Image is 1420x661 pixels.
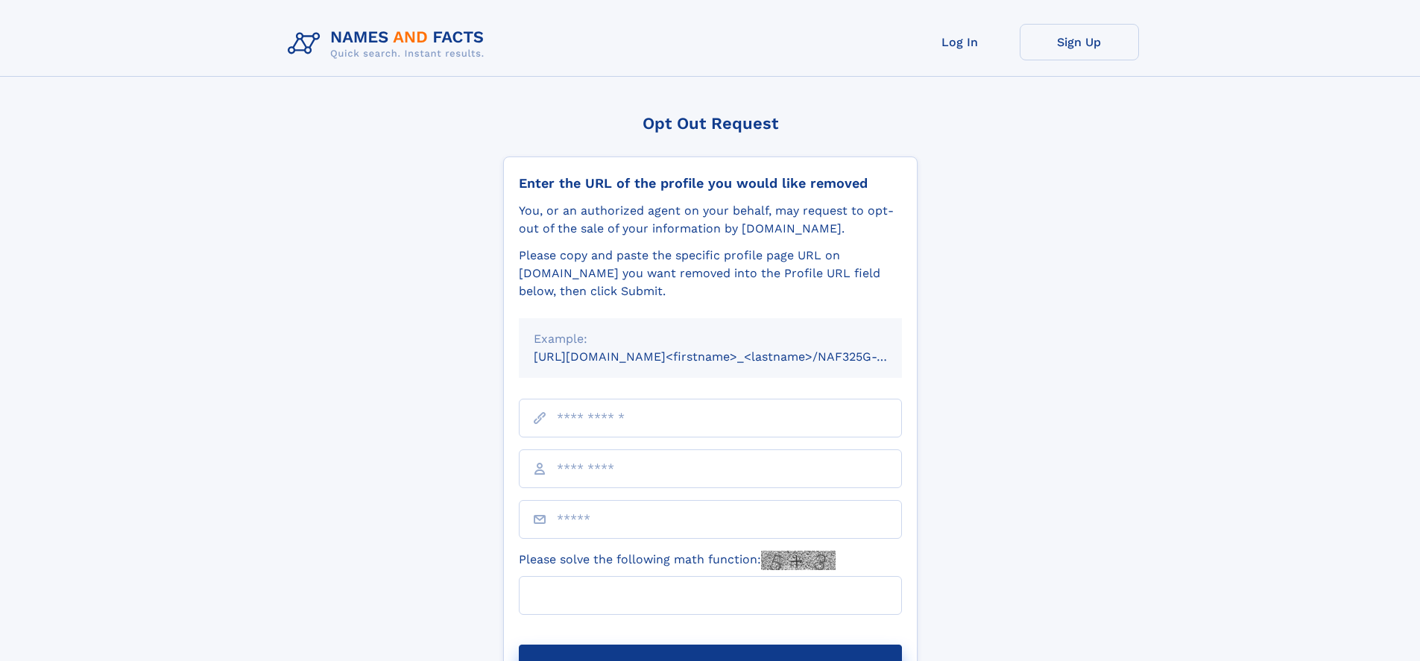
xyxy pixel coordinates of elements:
[900,24,1020,60] a: Log In
[1020,24,1139,60] a: Sign Up
[519,175,902,192] div: Enter the URL of the profile you would like removed
[519,202,902,238] div: You, or an authorized agent on your behalf, may request to opt-out of the sale of your informatio...
[282,24,496,64] img: Logo Names and Facts
[534,350,930,364] small: [URL][DOMAIN_NAME]<firstname>_<lastname>/NAF325G-xxxxxxxx
[519,247,902,300] div: Please copy and paste the specific profile page URL on [DOMAIN_NAME] you want removed into the Pr...
[519,551,836,570] label: Please solve the following math function:
[534,330,887,348] div: Example:
[503,114,918,133] div: Opt Out Request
